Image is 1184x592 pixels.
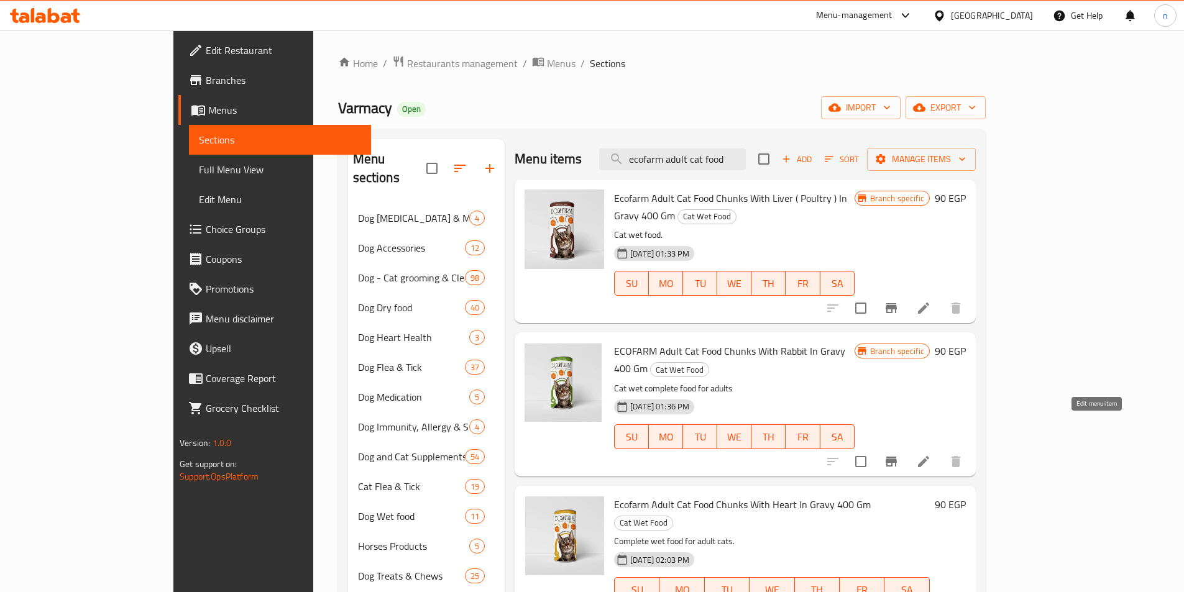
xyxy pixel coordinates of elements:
[935,342,966,360] h6: 90 EGP
[614,534,930,549] p: Complete wet food for adult cats.
[206,371,361,386] span: Coverage Report
[407,56,518,71] span: Restaurants management
[189,125,371,155] a: Sections
[821,96,901,119] button: import
[397,102,426,117] div: Open
[941,447,971,476] button: delete
[358,479,465,494] div: Cat Flea & Tick
[935,496,966,513] h6: 90 EGP
[470,421,484,433] span: 4
[358,539,469,553] div: Horses Products
[717,271,751,296] button: WE
[865,345,929,357] span: Branch specific
[916,301,931,316] a: Edit menu item
[466,272,484,284] span: 98
[348,293,505,322] div: Dog Dry food40
[756,275,781,293] span: TH
[678,209,736,224] span: Cat Wet Food
[614,381,854,396] p: Cat wet complete food for adults
[465,449,485,464] div: items
[547,56,576,71] span: Menus
[831,100,891,116] span: import
[469,539,485,553] div: items
[348,233,505,263] div: Dog Accessories12
[848,449,874,475] span: Select to update
[465,300,485,315] div: items
[466,362,484,373] span: 37
[189,155,371,184] a: Full Menu View
[614,424,649,449] button: SU
[358,360,465,375] span: Dog Flea & Tick
[820,424,855,449] button: SA
[358,330,469,345] span: Dog Heart Health
[751,146,777,172] span: Select section
[717,424,751,449] button: WE
[178,35,371,65] a: Edit Restaurant
[466,302,484,314] span: 40
[620,428,644,446] span: SU
[786,424,820,449] button: FR
[951,9,1033,22] div: [GEOGRAPHIC_DATA]
[348,442,505,471] div: Dog and Cat Supplements and Vitamins54
[348,561,505,591] div: Dog Treats & Chews25
[649,424,683,449] button: MO
[867,148,976,171] button: Manage items
[213,435,232,451] span: 1.0.0
[466,511,484,522] span: 11
[916,100,976,116] span: export
[206,341,361,356] span: Upsell
[877,152,966,167] span: Manage items
[469,211,485,225] div: items
[620,275,644,293] span: SU
[469,330,485,345] div: items
[756,428,781,446] span: TH
[470,212,484,224] span: 4
[523,56,527,71] li: /
[615,516,672,530] span: Cat Wet Food
[820,271,855,296] button: SA
[625,401,694,412] span: [DATE] 01:36 PM
[683,271,717,296] button: TU
[590,56,625,71] span: Sections
[206,252,361,266] span: Coupons
[532,55,576,71] a: Menus
[348,382,505,412] div: Dog Medication5
[777,150,817,169] span: Add item
[941,293,971,323] button: delete
[654,428,678,446] span: MO
[178,65,371,95] a: Branches
[348,203,505,233] div: Dog [MEDICAL_DATA] & Metabolic4
[599,148,746,170] input: search
[469,389,485,404] div: items
[470,332,484,344] span: 3
[358,300,465,315] span: Dog Dry food
[906,96,986,119] button: export
[865,193,929,204] span: Branch specific
[465,240,485,255] div: items
[466,570,484,582] span: 25
[722,275,746,293] span: WE
[383,56,387,71] li: /
[348,531,505,561] div: Horses Products5
[348,263,505,293] div: Dog - Cat grooming & Cleaning98
[465,360,485,375] div: items
[777,150,817,169] button: Add
[338,55,986,71] nav: breadcrumb
[614,271,649,296] button: SU
[683,424,717,449] button: TU
[178,244,371,274] a: Coupons
[751,424,786,449] button: TH
[825,428,850,446] span: SA
[466,481,484,493] span: 19
[650,362,709,377] div: Cat Wet Food
[348,412,505,442] div: Dog Immunity, Allergy & Skin4
[353,150,427,187] h2: Menu sections
[817,150,867,169] span: Sort items
[199,192,361,207] span: Edit Menu
[677,209,737,224] div: Cat Wet Food
[348,322,505,352] div: Dog Heart Health3
[614,495,871,514] span: Ecofarm Adult Cat Food Chunks With Heart In Gravy 400 Gm
[348,501,505,531] div: Dog Wet food11
[816,8,893,23] div: Menu-management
